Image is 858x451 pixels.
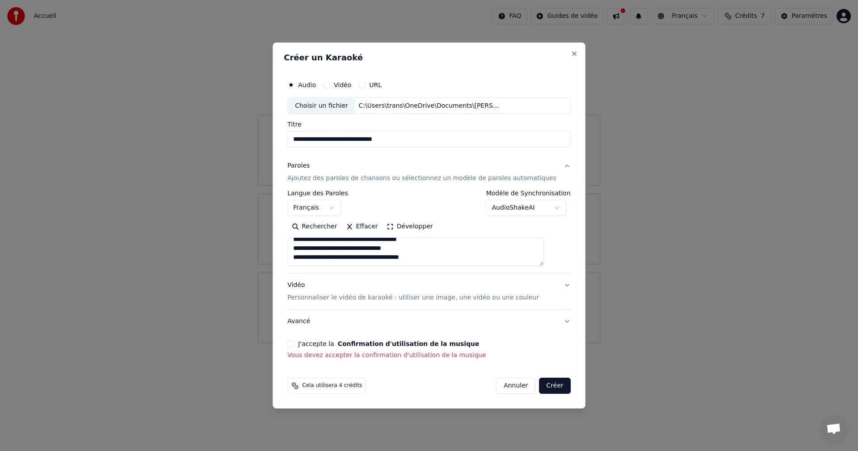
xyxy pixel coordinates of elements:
div: Vidéo [287,281,539,303]
button: Avancé [287,310,571,333]
div: C:\Users\trans\OneDrive\Documents\[PERSON_NAME] & [PERSON_NAME]\Mp3\Taureau mécanique - [PERSON_N... [355,101,507,110]
button: Rechercher [287,220,341,234]
button: Effacer [341,220,382,234]
button: Développer [383,220,437,234]
label: URL [369,82,382,88]
button: J'accepte la [338,341,479,347]
button: Créer [539,378,571,394]
label: Modèle de Synchronisation [486,190,571,197]
label: Audio [298,82,316,88]
div: Paroles [287,162,310,171]
p: Vous devez accepter la confirmation d'utilisation de la musique [287,351,571,360]
label: Titre [287,122,571,128]
button: VidéoPersonnaliser le vidéo de karaoké : utiliser une image, une vidéo ou une couleur [287,274,571,310]
div: Choisir un fichier [288,98,355,114]
span: Cela utilisera 4 crédits [302,382,362,389]
button: ParolesAjoutez des paroles de chansons ou sélectionnez un modèle de paroles automatiques [287,155,571,190]
label: Vidéo [334,82,351,88]
div: ParolesAjoutez des paroles de chansons ou sélectionnez un modèle de paroles automatiques [287,190,571,274]
p: Personnaliser le vidéo de karaoké : utiliser une image, une vidéo ou une couleur [287,293,539,302]
p: Ajoutez des paroles de chansons ou sélectionnez un modèle de paroles automatiques [287,174,556,183]
label: J'accepte la [298,341,479,347]
label: Langue des Paroles [287,190,348,197]
button: Annuler [496,378,535,394]
h2: Créer un Karaoké [284,54,574,62]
